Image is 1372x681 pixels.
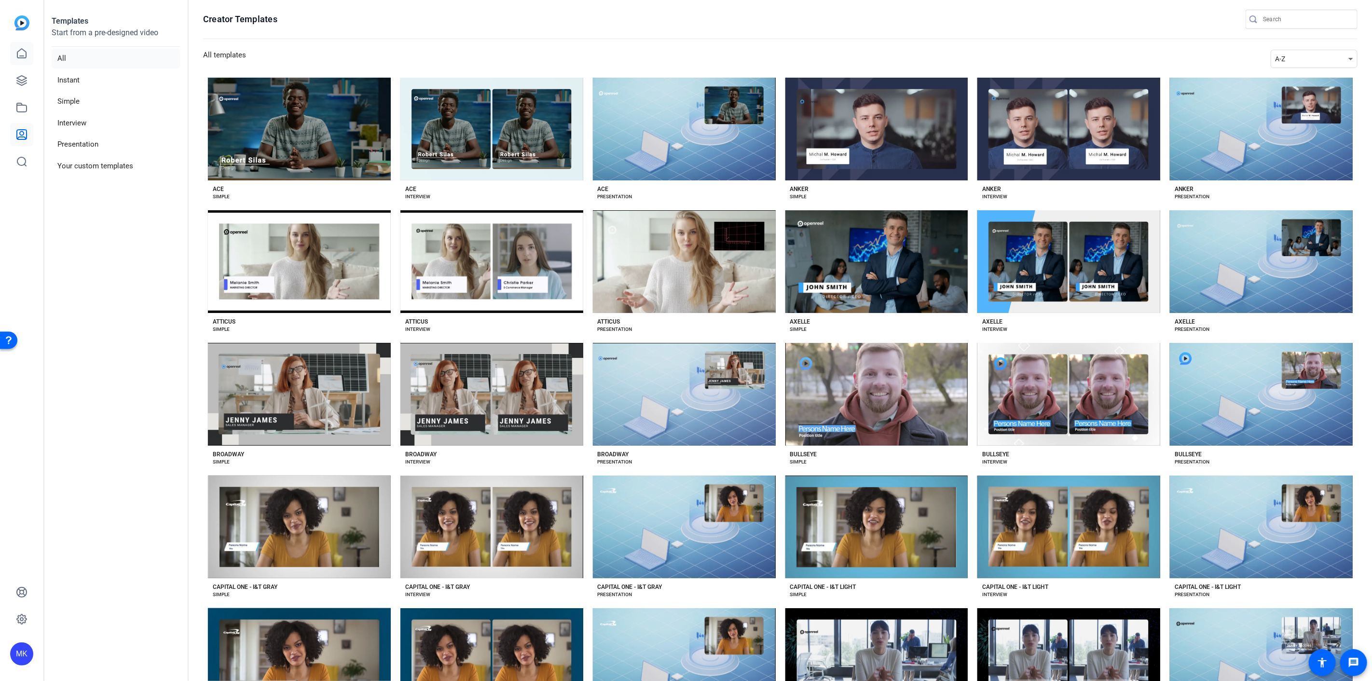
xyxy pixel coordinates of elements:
[982,450,1009,458] div: BULLSEYE
[52,113,180,133] li: Interview
[598,591,632,599] div: PRESENTATION
[405,450,437,458] div: BROADWAY
[790,583,856,591] div: CAPITAL ONE - I&T LIGHT
[593,210,776,313] button: Template image
[405,583,470,591] div: CAPITAL ONE - I&T GRAY
[405,318,428,326] div: ATTICUS
[208,343,391,446] button: Template image
[982,583,1048,591] div: CAPITAL ONE - I&T LIGHT
[598,450,629,458] div: BROADWAY
[598,193,632,201] div: PRESENTATION
[785,78,968,180] button: Template image
[598,583,662,591] div: CAPITAL ONE - I&T GRAY
[598,326,632,333] div: PRESENTATION
[208,476,391,578] button: Template image
[52,16,88,26] strong: Templates
[1263,14,1350,25] input: Search
[1175,583,1241,591] div: CAPITAL ONE - I&T LIGHT
[977,78,1160,180] button: Template image
[1317,657,1328,668] mat-icon: accessibility
[213,318,235,326] div: ATTICUS
[400,476,583,578] button: Template image
[213,185,224,193] div: ACE
[1175,318,1195,326] div: AXELLE
[14,15,29,30] img: blue-gradient.svg
[790,458,807,466] div: SIMPLE
[405,326,430,333] div: INTERVIEW
[213,326,230,333] div: SIMPLE
[400,210,583,313] button: Template image
[977,476,1160,578] button: Template image
[405,185,416,193] div: ACE
[790,185,809,193] div: ANKER
[213,193,230,201] div: SIMPLE
[790,450,817,458] div: BULLSEYE
[982,318,1002,326] div: AXELLE
[52,27,180,47] p: Start from a pre-designed video
[598,318,620,326] div: ATTICUS
[1175,458,1209,466] div: PRESENTATION
[598,458,632,466] div: PRESENTATION
[982,458,1007,466] div: INTERVIEW
[977,343,1160,446] button: Template image
[52,49,180,68] li: All
[405,458,430,466] div: INTERVIEW
[790,326,807,333] div: SIMPLE
[593,78,776,180] button: Template image
[977,210,1160,313] button: Template image
[405,591,430,599] div: INTERVIEW
[213,591,230,599] div: SIMPLE
[1170,210,1353,313] button: Template image
[790,591,807,599] div: SIMPLE
[593,476,776,578] button: Template image
[1175,591,1209,599] div: PRESENTATION
[1175,185,1194,193] div: ANKER
[52,70,180,90] li: Instant
[1275,55,1286,63] span: A-Z
[1175,450,1202,458] div: BULLSEYE
[213,458,230,466] div: SIMPLE
[785,343,968,446] button: Template image
[1348,657,1359,668] mat-icon: message
[982,185,1001,193] div: ANKER
[208,78,391,180] button: Template image
[203,14,277,25] h1: Creator Templates
[208,210,391,313] button: Template image
[213,583,277,591] div: CAPITAL ONE - I&T GRAY
[405,193,430,201] div: INTERVIEW
[1170,476,1353,578] button: Template image
[593,343,776,446] button: Template image
[982,193,1007,201] div: INTERVIEW
[598,185,609,193] div: ACE
[1170,78,1353,180] button: Template image
[400,343,583,446] button: Template image
[1170,343,1353,446] button: Template image
[982,591,1007,599] div: INTERVIEW
[52,156,180,176] li: Your custom templates
[52,135,180,154] li: Presentation
[213,450,244,458] div: BROADWAY
[400,78,583,180] button: Template image
[1175,326,1209,333] div: PRESENTATION
[1175,193,1209,201] div: PRESENTATION
[10,642,33,666] div: MK
[785,210,968,313] button: Template image
[982,326,1007,333] div: INTERVIEW
[790,193,807,201] div: SIMPLE
[790,318,810,326] div: AXELLE
[785,476,968,578] button: Template image
[52,92,180,111] li: Simple
[203,50,246,68] h3: All templates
